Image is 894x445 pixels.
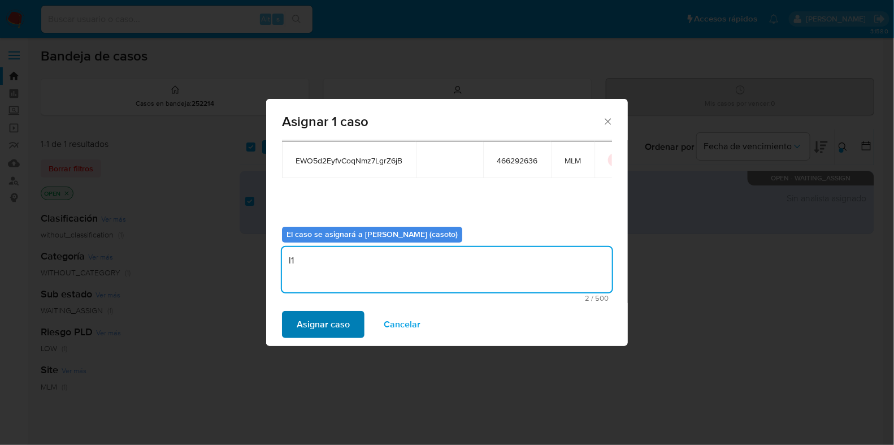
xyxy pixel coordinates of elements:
[369,311,435,338] button: Cancelar
[565,155,581,166] span: MLM
[282,247,612,292] textarea: l1
[296,155,402,166] span: EWO5d2EyfvCoqNmz7LgrZ6jB
[282,311,364,338] button: Asignar caso
[297,312,350,337] span: Asignar caso
[287,228,458,240] b: El caso se asignará a [PERSON_NAME] (casoto)
[285,295,609,302] span: Máximo 500 caracteres
[497,155,537,166] span: 466292636
[266,99,628,346] div: assign-modal
[608,153,622,167] button: icon-button
[384,312,420,337] span: Cancelar
[602,116,613,126] button: Cerrar ventana
[282,115,602,128] span: Asignar 1 caso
